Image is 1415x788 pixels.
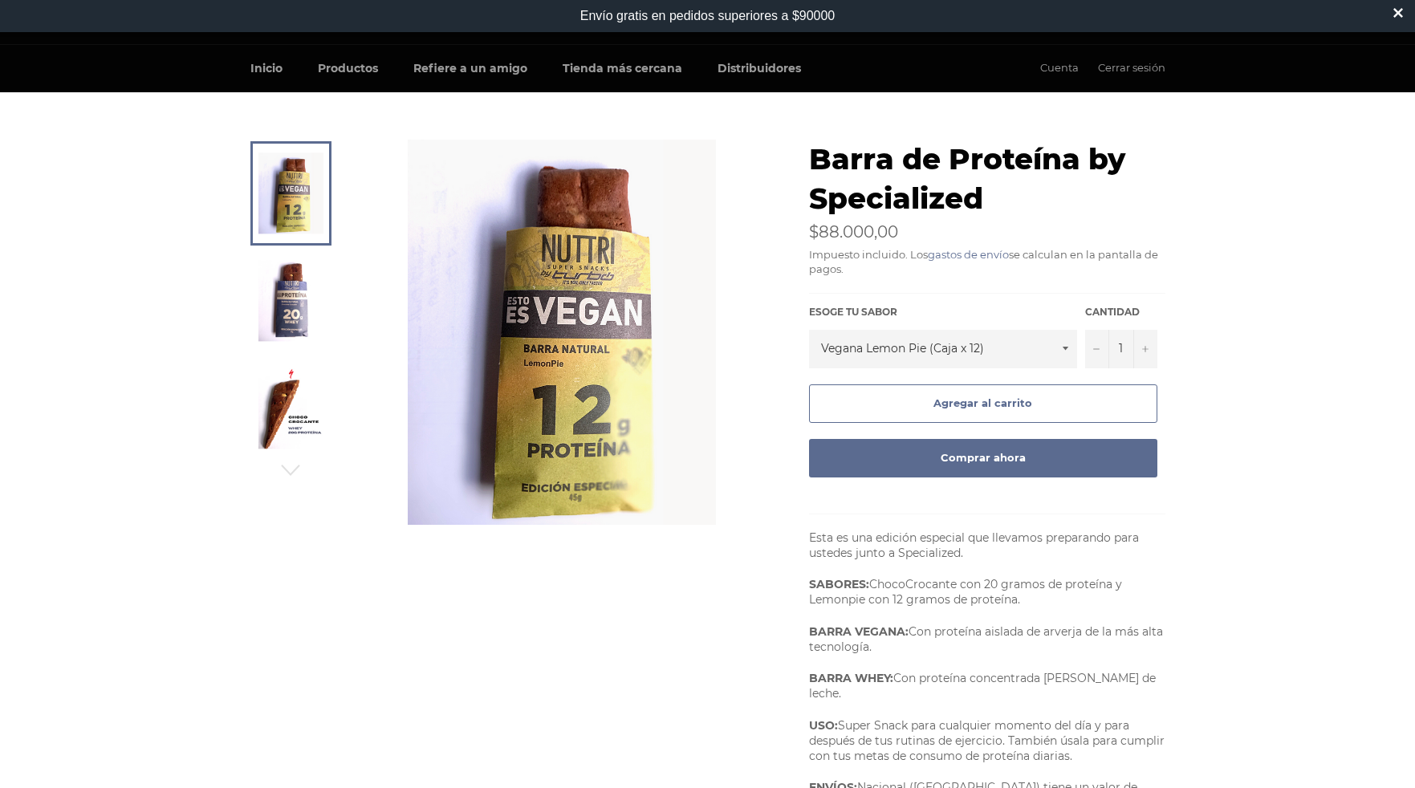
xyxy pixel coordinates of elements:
[1032,45,1087,91] a: Cuenta
[809,624,909,639] strong: BARRA VEGANA:
[809,624,1163,654] span: Con proteína aislada de arverja de la más alta tecnología.
[809,718,838,733] strong: USO:
[809,222,898,242] span: $88.000,00
[1090,45,1173,91] a: Cerrar sesión
[1085,330,1109,368] button: Quitar uno a la cantidad de artículos
[547,45,698,92] a: Tienda más cercana
[234,45,299,92] a: Inicio
[809,248,1165,277] div: Impuesto incluido. Los se calculan en la pantalla de pagos.
[258,260,323,341] img: Barra de Proteína by Specialized
[1133,330,1157,368] button: Aumentar uno a la cantidad de artículos
[809,671,1156,701] span: Con proteína concentrada [PERSON_NAME] de leche.
[1085,306,1157,319] label: Cantidad
[397,45,543,92] a: Refiere a un amigo
[809,140,1165,219] h1: Barra de Proteína by Specialized
[809,577,869,591] strong: SABORES:
[928,248,1009,261] a: gastos de envío
[809,577,1122,607] span: ChocoCrocante con 20 gramos de proteína y Lemonpie con 12 gramos de proteína.
[302,45,394,92] a: Productos
[809,384,1157,423] button: Agregar al carrito
[809,439,1157,477] button: Comprar ahora
[809,306,1077,319] label: Esoge tu sabor
[933,396,1032,409] span: Agregar al carrito
[701,45,817,92] a: Distribuidores
[809,718,1165,764] span: Super Snack para cualquier momento del día y para después de tus rutinas de ejercicio. También ús...
[258,368,323,449] img: Barra de Proteína by Specialized
[809,530,1165,562] p: Esta es una edición especial que llevamos preparando para ustedes junto a Specialized.
[408,140,716,525] img: Barra de Proteína by Specialized
[809,671,893,685] strong: BARRA WHEY:
[580,9,836,23] div: Envío gratis en pedidos superiores a $90000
